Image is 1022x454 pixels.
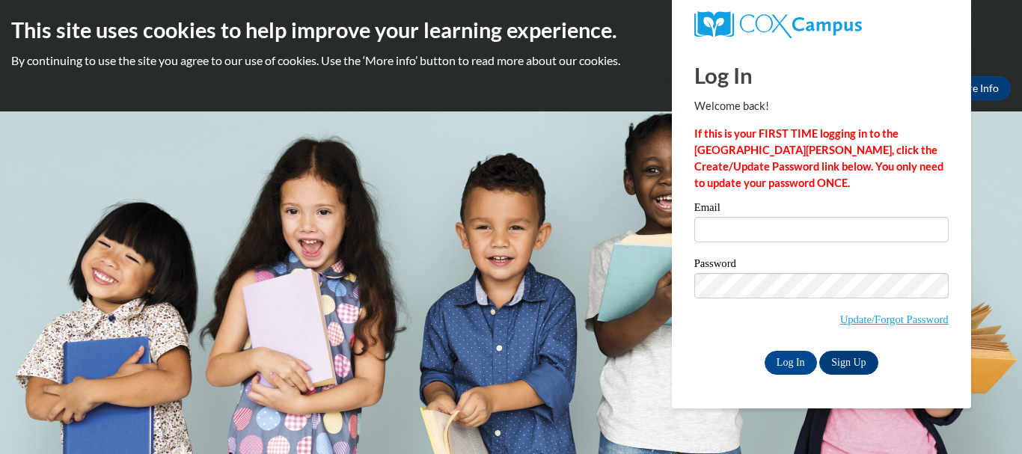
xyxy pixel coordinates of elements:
h1: Log In [694,60,949,91]
p: By continuing to use the site you agree to our use of cookies. Use the ‘More info’ button to read... [11,52,1011,69]
label: Email [694,202,949,217]
h2: This site uses cookies to help improve your learning experience. [11,15,1011,45]
a: Sign Up [819,351,878,375]
label: Password [694,258,949,273]
a: COX Campus [694,11,949,38]
img: COX Campus [694,11,862,38]
a: Update/Forgot Password [840,313,949,325]
strong: If this is your FIRST TIME logging in to the [GEOGRAPHIC_DATA][PERSON_NAME], click the Create/Upd... [694,127,943,189]
a: More Info [940,76,1011,100]
input: Log In [765,351,817,375]
p: Welcome back! [694,98,949,114]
